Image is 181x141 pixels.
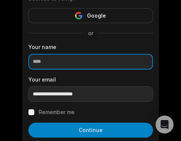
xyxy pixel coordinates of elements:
button: Google [28,8,153,23]
button: Continue [28,123,153,138]
div: Open Intercom Messenger [156,116,174,134]
span: or [82,29,99,37]
label: Your email [28,76,153,83]
span: Google [87,11,106,20]
label: Your name [28,43,153,51]
label: Remember me [39,108,75,117]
